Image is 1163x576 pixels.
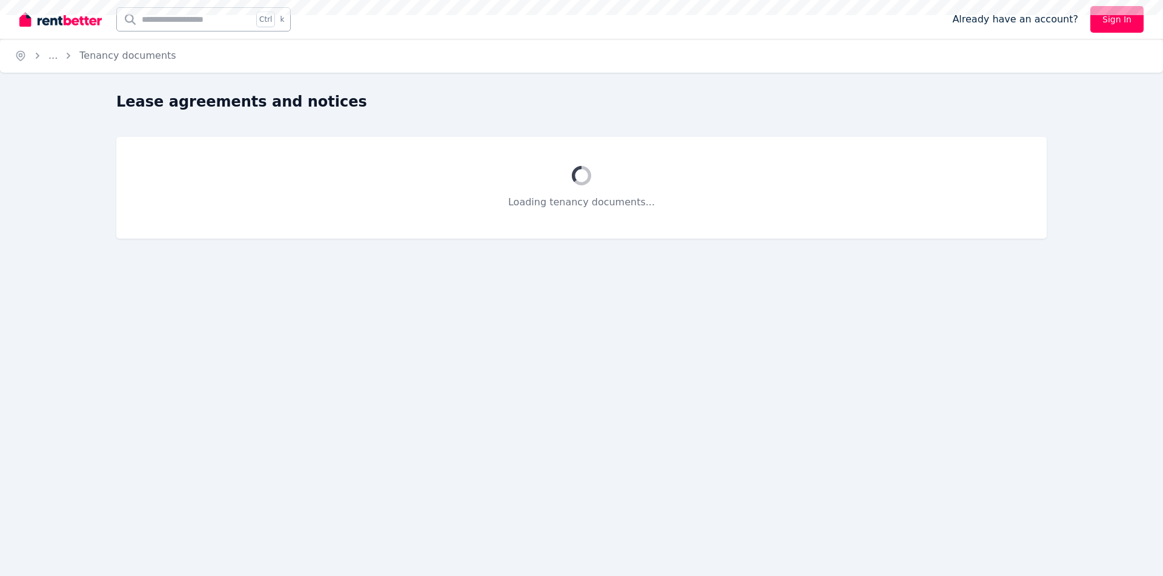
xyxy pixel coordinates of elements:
[116,92,367,111] h1: Lease agreements and notices
[145,195,1018,210] p: Loading tenancy documents...
[280,15,284,24] span: k
[256,12,275,27] span: Ctrl
[48,50,58,61] a: ...
[79,50,176,61] a: Tenancy documents
[19,10,102,28] img: RentBetter
[1090,6,1144,33] a: Sign In
[952,12,1078,27] span: Already have an account?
